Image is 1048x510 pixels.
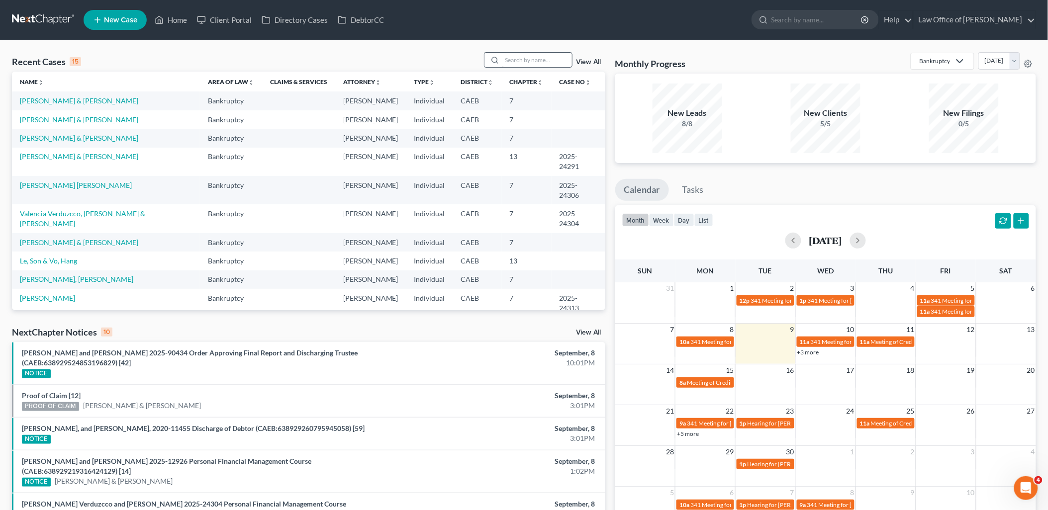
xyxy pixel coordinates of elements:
span: 3 [970,446,976,458]
span: Hearing for [PERSON_NAME] & [PERSON_NAME] [748,501,878,509]
td: CAEB [453,289,502,317]
a: Calendar [615,179,669,201]
span: New Case [104,16,137,24]
button: month [622,213,649,227]
span: 3 [850,282,856,294]
td: Bankruptcy [200,148,262,176]
span: 10 [846,324,856,336]
a: [PERSON_NAME] & [PERSON_NAME] [20,152,138,161]
a: [PERSON_NAME], and [PERSON_NAME], 2020-11455 Discharge of Debtor (CAEB:638929260795945058) [59] [22,424,365,432]
i: unfold_more [488,80,494,85]
td: Bankruptcy [200,129,262,147]
div: 0/5 [929,119,999,129]
td: Individual [406,204,453,233]
a: View All [576,329,601,336]
span: 23 [785,405,795,417]
span: 341 Meeting for [PERSON_NAME] [PERSON_NAME] [687,420,824,427]
span: Fri [941,266,951,275]
span: 11 [906,324,916,336]
div: New Leads [653,107,722,119]
td: CAEB [453,129,502,147]
a: Le, Son & Vo, Hang [20,256,77,265]
a: [PERSON_NAME] and [PERSON_NAME] 2025-12926 Personal Financial Management Course (CAEB:63892921931... [22,457,311,475]
a: Help [879,11,913,29]
span: 341 Meeting for [PERSON_NAME] [811,338,900,345]
td: 7 [502,110,552,129]
span: 4 [910,282,916,294]
span: Hearing for [PERSON_NAME] [748,420,825,427]
td: CAEB [453,91,502,110]
span: 4 [1035,476,1043,484]
div: September, 8 [411,499,595,509]
h3: Monthly Progress [615,58,686,70]
span: 8 [729,324,735,336]
span: 12p [740,297,750,304]
i: unfold_more [585,80,591,85]
span: 11a [860,338,870,345]
h2: [DATE] [809,235,842,246]
div: NOTICE [22,478,51,487]
span: Meeting of Creditors for [PERSON_NAME] & [PERSON_NAME] [871,338,1034,345]
span: 1p [800,297,807,304]
td: 7 [502,289,552,317]
a: [PERSON_NAME] & [PERSON_NAME] [20,96,138,105]
a: Law Office of [PERSON_NAME] [914,11,1036,29]
span: 7 [669,324,675,336]
div: 10:01PM [411,358,595,368]
td: Bankruptcy [200,110,262,129]
td: [PERSON_NAME] [335,176,406,204]
div: NOTICE [22,369,51,378]
div: 3:01PM [411,401,595,411]
span: 11a [860,420,870,427]
span: 1 [729,282,735,294]
a: [PERSON_NAME] [20,294,75,302]
td: Individual [406,252,453,270]
span: 14 [665,364,675,376]
a: Home [150,11,192,29]
div: NextChapter Notices [12,326,112,338]
span: 10a [679,338,689,345]
a: [PERSON_NAME] & [PERSON_NAME] [20,115,138,124]
td: Individual [406,148,453,176]
i: unfold_more [248,80,254,85]
span: 17 [846,364,856,376]
span: 28 [665,446,675,458]
td: Bankruptcy [200,91,262,110]
span: Sat [1000,266,1012,275]
button: week [649,213,674,227]
div: Recent Cases [12,56,81,68]
div: 15 [70,57,81,66]
td: [PERSON_NAME] [335,233,406,252]
td: 7 [502,233,552,252]
span: 20 [1026,364,1036,376]
td: 7 [502,91,552,110]
button: list [694,213,713,227]
span: 1p [740,420,747,427]
i: unfold_more [375,80,381,85]
a: DebtorCC [333,11,389,29]
div: 8/8 [653,119,722,129]
span: Sun [638,266,653,275]
span: 1p [740,501,747,509]
span: Meeting of Creditors for [PERSON_NAME] & [PERSON_NAME] [871,420,1034,427]
td: 7 [502,129,552,147]
span: 13 [1026,324,1036,336]
a: Directory Cases [257,11,333,29]
td: CAEB [453,233,502,252]
span: 6 [729,487,735,499]
span: 19 [966,364,976,376]
td: Individual [406,176,453,204]
a: Nameunfold_more [20,78,44,85]
span: 11a [920,308,930,315]
span: 11a [800,338,810,345]
div: 1:02PM [411,466,595,476]
td: Bankruptcy [200,204,262,233]
span: 4 [1030,446,1036,458]
td: CAEB [453,110,502,129]
div: New Clients [791,107,860,119]
span: Meeting of Creditors for Cariss Milano & [PERSON_NAME] [687,379,839,386]
span: 25 [906,405,916,417]
span: 2 [910,446,916,458]
a: [PERSON_NAME] & [PERSON_NAME] [20,134,138,142]
span: 22 [725,405,735,417]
